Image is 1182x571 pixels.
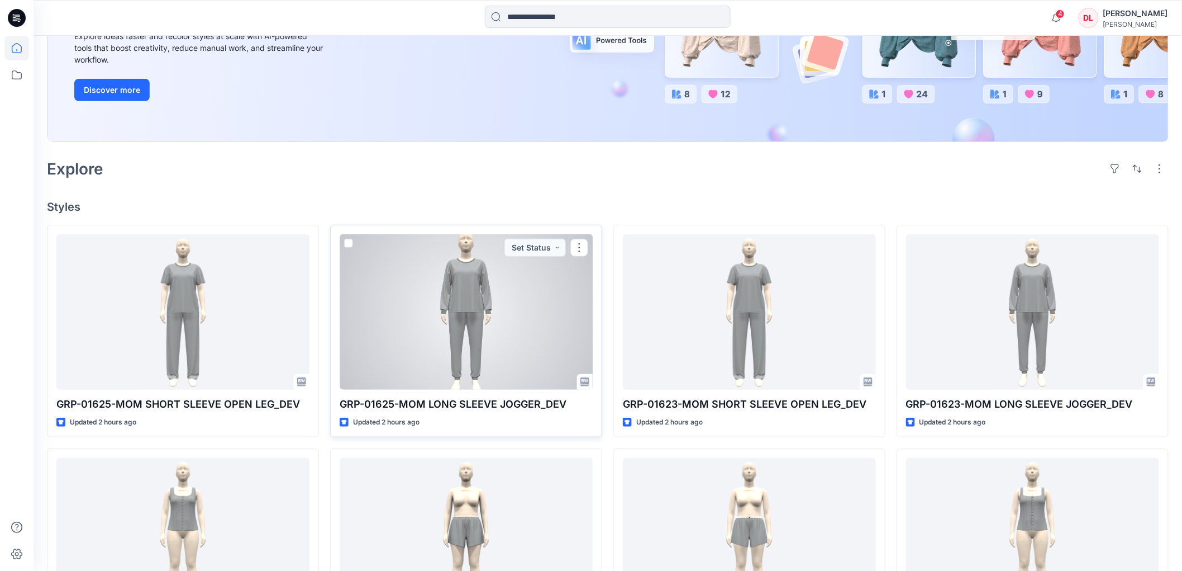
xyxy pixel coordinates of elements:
a: GRP-01623-MOM SHORT SLEEVE OPEN LEG_DEV [623,234,876,390]
div: [PERSON_NAME] [1103,7,1168,20]
span: 4 [1056,10,1065,18]
a: Discover more [74,79,326,101]
div: [PERSON_NAME] [1103,20,1168,29]
p: Updated 2 hours ago [353,417,420,428]
div: Explore ideas faster and recolor styles at scale with AI-powered tools that boost creativity, red... [74,30,326,65]
p: GRP-01625-MOM SHORT SLEEVE OPEN LEG_DEV [56,397,309,412]
a: GRP-01625-MOM SHORT SLEEVE OPEN LEG_DEV [56,234,309,390]
h4: Styles [47,200,1169,214]
p: GRP-01623-MOM SHORT SLEEVE OPEN LEG_DEV [623,397,876,412]
p: Updated 2 hours ago [636,417,703,428]
p: GRP-01623-MOM LONG SLEEVE JOGGER_DEV [906,397,1159,412]
p: Updated 2 hours ago [919,417,986,428]
a: GRP-01623-MOM LONG SLEEVE JOGGER_DEV [906,234,1159,390]
button: Discover more [74,79,150,101]
div: DL [1079,8,1099,28]
a: GRP-01625-MOM LONG SLEEVE JOGGER_DEV [340,234,593,390]
p: Updated 2 hours ago [70,417,136,428]
h2: Explore [47,160,103,178]
p: GRP-01625-MOM LONG SLEEVE JOGGER_DEV [340,397,593,412]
